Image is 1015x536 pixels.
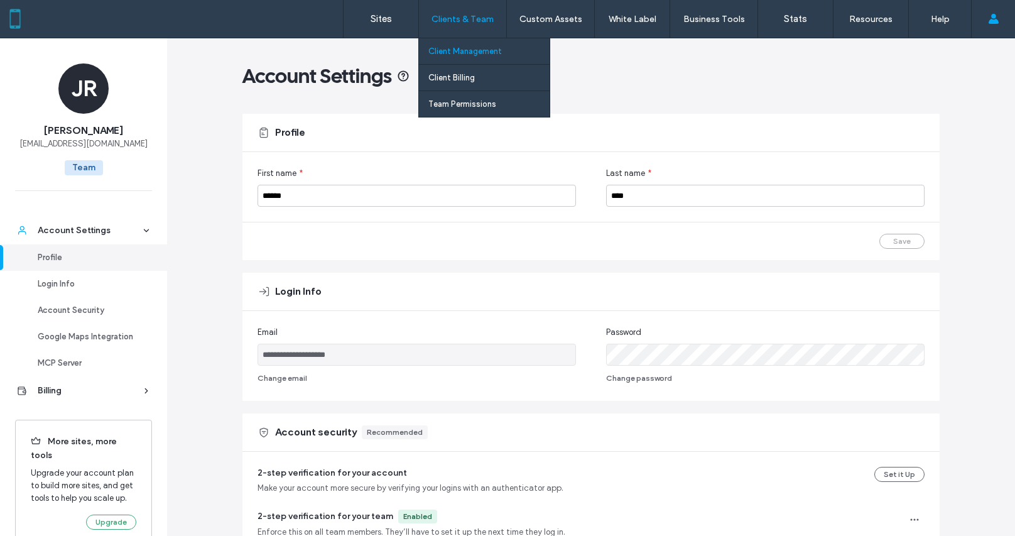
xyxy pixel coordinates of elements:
div: Account Settings [38,224,141,237]
span: Login Info [275,285,322,298]
span: 2-step verification for your account [258,468,407,478]
span: Email [258,326,278,339]
span: Account Settings [242,63,392,89]
div: MCP Server [38,357,141,369]
span: Last name [606,167,645,180]
label: Resources [849,14,893,25]
button: Set it Up [874,467,925,482]
div: Recommended [367,427,423,438]
label: Client Management [428,46,502,56]
input: Email [258,344,576,366]
span: First name [258,167,296,180]
a: Client Management [428,38,550,64]
label: Sites [371,13,392,25]
button: Change password [606,371,672,386]
span: Password [606,326,641,339]
label: Team Permissions [428,99,496,109]
span: Make your account more secure by verifying your logins with an authenticator app. [258,482,563,495]
span: Help [28,9,54,20]
span: Profile [275,126,305,139]
div: Billing [38,385,141,397]
label: Help [931,14,950,25]
button: Change email [258,371,307,386]
input: Password [606,344,925,366]
a: Team Permissions [428,91,550,117]
span: More sites, more tools [31,435,136,462]
span: [EMAIL_ADDRESS][DOMAIN_NAME] [19,138,148,150]
input: First name [258,185,576,207]
div: Profile [38,251,141,264]
label: Business Tools [683,14,745,25]
button: Upgrade [86,515,136,530]
span: Account security [275,425,357,439]
label: Custom Assets [519,14,582,25]
div: Login Info [38,278,141,290]
span: [PERSON_NAME] [44,124,123,138]
div: JR [58,63,109,114]
div: Enabled [403,511,432,522]
label: Clients & Team [432,14,494,25]
div: Google Maps Integration [38,331,141,343]
input: Last name [606,185,925,207]
label: Stats [784,13,807,25]
a: Client Billing [428,65,550,90]
span: Team [65,160,103,175]
span: Upgrade your account plan to build more sites, and get tools to help you scale up. [31,467,136,505]
div: Account Security [38,304,141,317]
label: White Label [609,14,656,25]
span: 2-step verification for your team [258,511,393,522]
label: Client Billing [428,73,475,82]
